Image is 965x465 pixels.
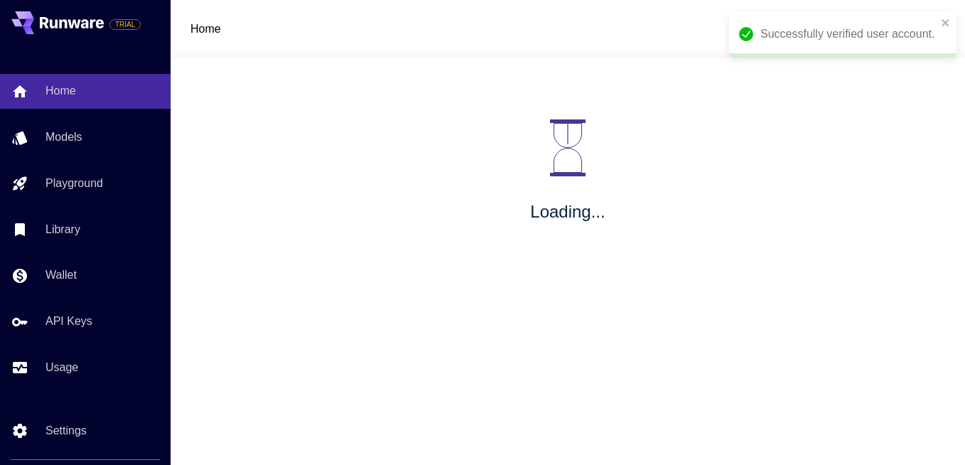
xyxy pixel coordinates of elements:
p: API Keys [45,313,92,330]
p: Library [45,221,83,238]
p: Playground [45,175,107,192]
span: Add your payment card to enable full platform functionality. [109,16,141,33]
p: Settings [45,422,88,439]
span: TRIAL [110,19,140,30]
p: Models [45,129,85,146]
p: Usage [45,359,80,376]
nav: breadcrumb [190,21,222,38]
div: Successfully verified user account. [760,26,937,43]
p: Wallet [45,267,78,284]
a: Home [190,21,222,38]
button: close [941,17,951,28]
p: Loading... [527,199,608,225]
p: Home [45,82,77,100]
